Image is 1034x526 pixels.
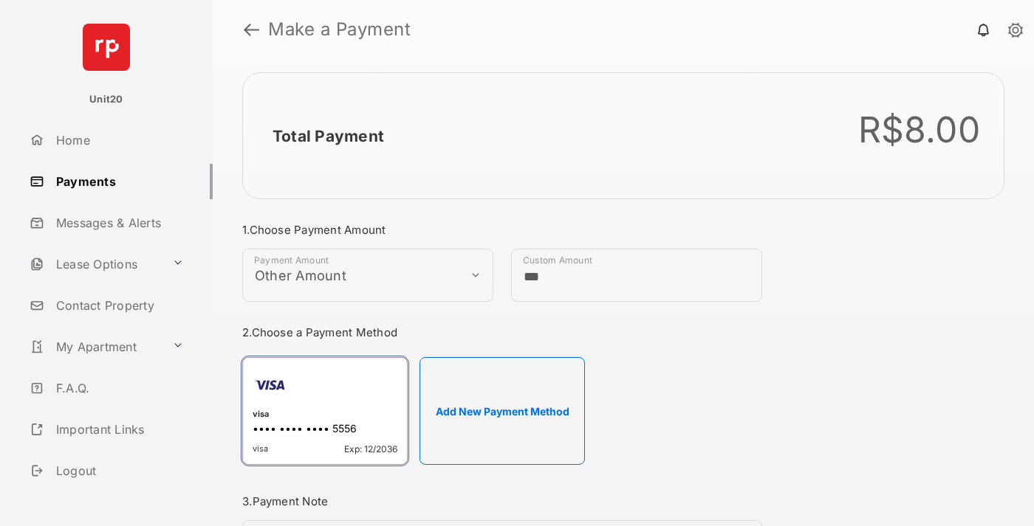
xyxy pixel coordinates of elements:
[24,329,166,364] a: My Apartment
[268,21,411,38] strong: Make a Payment
[273,127,384,145] h2: Total Payment
[24,412,190,447] a: Important Links
[24,246,166,282] a: Lease Options
[253,443,268,454] span: visa
[242,494,762,508] h3: 3. Payment Note
[83,24,130,71] img: svg+xml;base64,PHN2ZyB4bWxucz0iaHR0cDovL3d3dy53My5vcmcvMjAwMC9zdmciIHdpZHRoPSI2NCIgaGVpZ2h0PSI2NC...
[24,164,213,199] a: Payments
[242,325,762,339] h3: 2. Choose a Payment Method
[858,108,981,151] div: R$8.00
[420,357,585,465] button: Add New Payment Method
[24,205,213,240] a: Messages & Alerts
[344,443,397,454] span: Exp: 12/2036
[24,453,213,488] a: Logout
[242,223,762,237] h3: 1. Choose Payment Amount
[242,357,408,465] div: visa•••• •••• •••• 5556visaExp: 12/2036
[24,370,213,406] a: F.A.Q.
[24,122,213,158] a: Home
[253,422,397,437] div: •••• •••• •••• 5556
[89,92,123,107] p: Unit20
[253,409,397,422] div: visa
[24,288,213,323] a: Contact Property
